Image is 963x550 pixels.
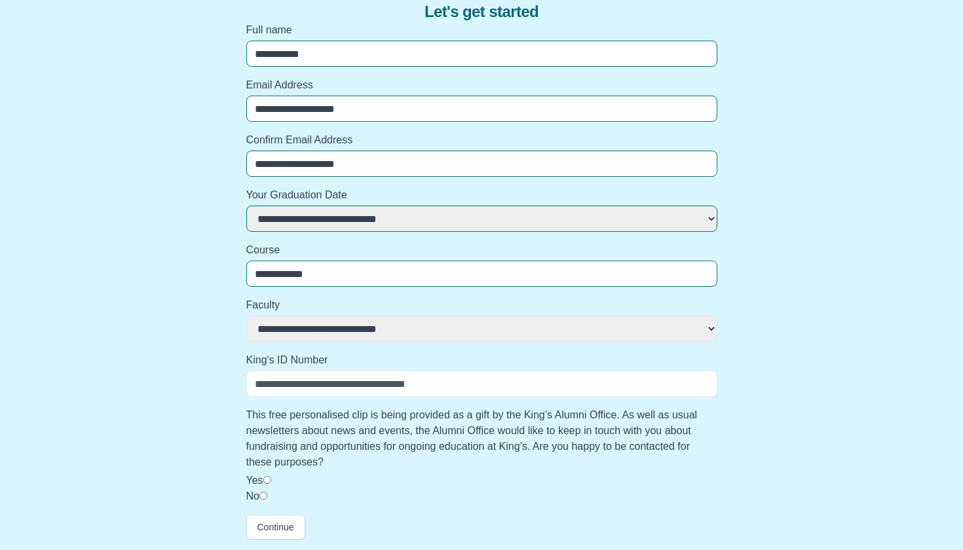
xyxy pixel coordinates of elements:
label: Yes [246,475,263,486]
label: Full name [246,22,717,38]
label: Faculty [246,297,717,313]
label: King's ID Number [246,352,717,368]
label: Email Address [246,77,717,93]
label: This free personalised clip is being provided as a gift by the King’s Alumni Office. As well as u... [246,407,717,470]
label: Confirm Email Address [246,132,717,148]
span: Let's get started [425,1,538,22]
button: Continue [246,515,305,540]
label: No [246,490,259,502]
label: Course [246,242,717,258]
label: Your Graduation Date [246,187,717,203]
